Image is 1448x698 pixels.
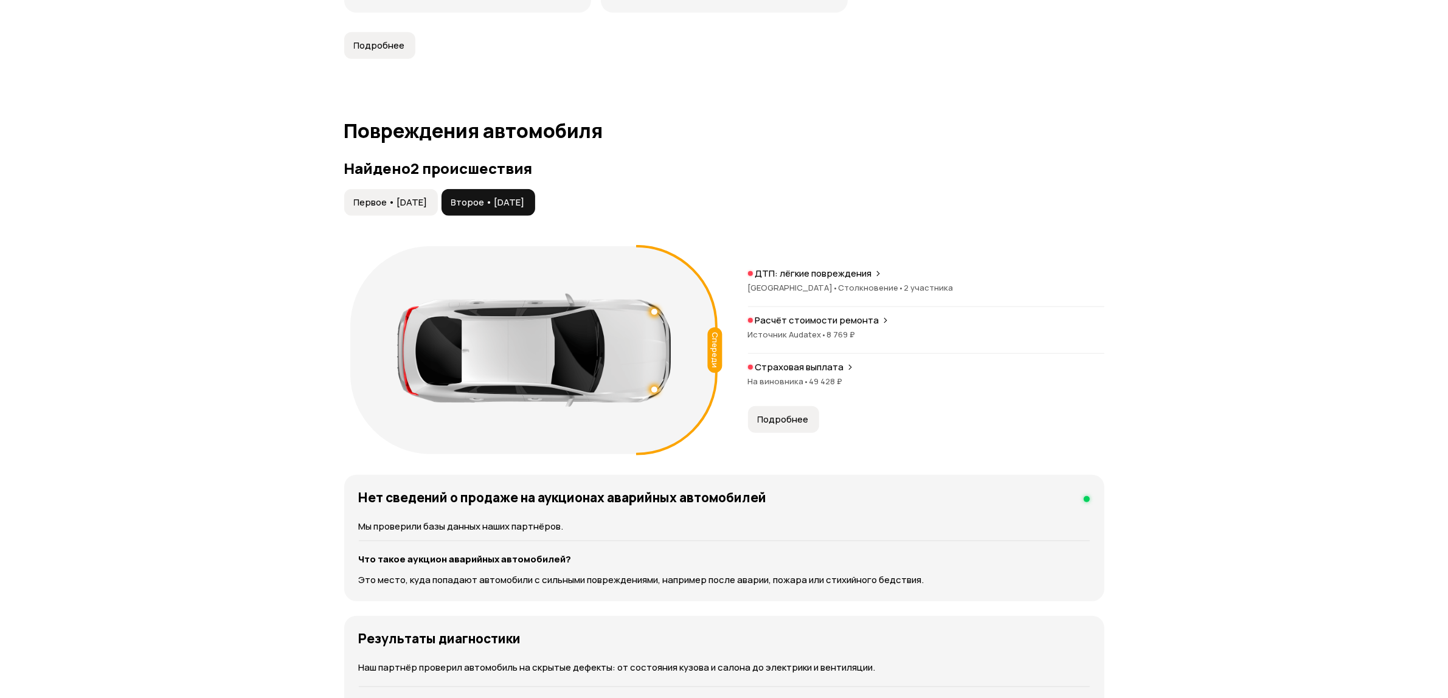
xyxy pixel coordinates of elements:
span: • [822,329,827,340]
p: Наш партнёр проверил автомобиль на скрытые дефекты: от состояния кузова и салона до электрики и в... [359,661,1090,674]
span: Подробнее [354,40,405,52]
button: Подробнее [748,406,819,433]
h3: Найдено 2 происшествия [344,160,1104,177]
span: Первое • [DATE] [354,196,428,209]
span: • [833,282,839,293]
p: Страховая выплата [755,361,844,373]
span: Подробнее [758,413,809,426]
h4: Нет сведений о продаже на аукционах аварийных автомобилей [359,489,767,505]
span: [GEOGRAPHIC_DATA] [748,282,839,293]
strong: Что такое аукцион аварийных автомобилей? [359,553,572,565]
span: 49 428 ₽ [809,376,843,387]
p: Расчёт стоимости ремонта [755,314,879,327]
span: 2 участника [904,282,954,293]
span: Столкновение [839,282,904,293]
span: На виновника [748,376,809,387]
span: • [899,282,904,293]
h1: Повреждения автомобиля [344,120,1104,142]
p: Это место, куда попадают автомобили с сильными повреждениями, например после аварии, пожара или с... [359,573,1090,587]
p: Мы проверили базы данных наших партнёров. [359,520,1090,533]
span: Второе • [DATE] [451,196,525,209]
span: 8 769 ₽ [827,329,856,340]
span: • [804,376,809,387]
button: Второе • [DATE] [442,189,535,216]
div: Спереди [707,328,722,373]
button: Подробнее [344,32,415,59]
p: ДТП: лёгкие повреждения [755,268,872,280]
button: Первое • [DATE] [344,189,438,216]
span: Источник Audatex [748,329,827,340]
h4: Результаты диагностики [359,631,521,646]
